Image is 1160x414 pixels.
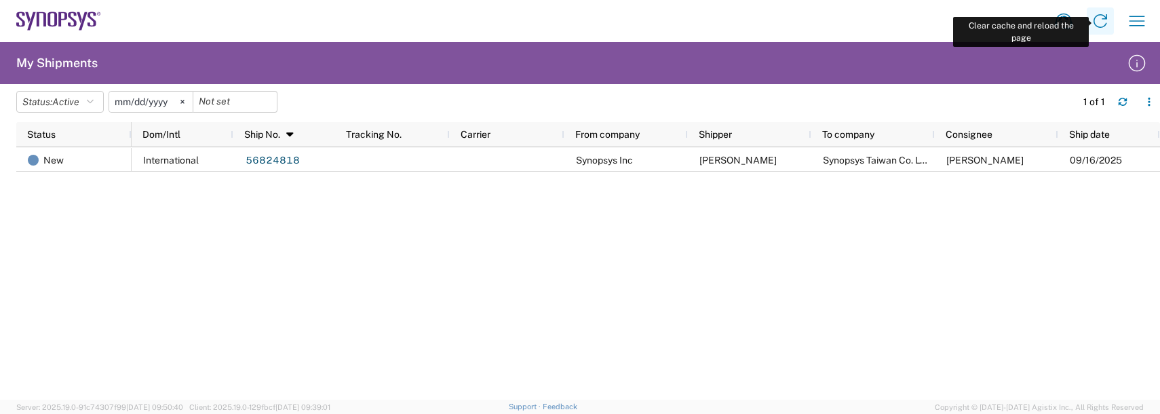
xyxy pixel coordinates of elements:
[346,129,402,140] span: Tracking No.
[126,403,183,411] span: [DATE] 09:50:40
[823,155,1030,166] span: Synopsys Taiwan Co. Ltd. Hsinchu Science Park Branch
[575,129,640,140] span: From company
[109,92,193,112] input: Not set
[244,129,280,140] span: Ship No.
[143,155,199,166] span: International
[43,148,64,172] span: New
[142,129,180,140] span: Dom/Intl
[16,403,183,411] span: Server: 2025.19.0-91c74307f99
[193,92,277,112] input: Not set
[699,155,777,166] span: Jessi Smith
[699,129,732,140] span: Shipper
[509,402,543,411] a: Support
[1069,129,1110,140] span: Ship date
[275,403,330,411] span: [DATE] 09:39:01
[245,150,301,172] a: 56824818
[935,401,1144,413] span: Copyright © [DATE]-[DATE] Agistix Inc., All Rights Reserved
[946,129,992,140] span: Consignee
[946,155,1024,166] span: Neo Chen
[27,129,56,140] span: Status
[1070,155,1122,166] span: 09/16/2025
[52,96,79,107] span: Active
[822,129,874,140] span: To company
[16,91,104,113] button: Status:Active
[189,403,330,411] span: Client: 2025.19.0-129fbcf
[1083,96,1107,108] div: 1 of 1
[461,129,490,140] span: Carrier
[16,55,98,71] h2: My Shipments
[576,155,633,166] span: Synopsys Inc
[543,402,577,411] a: Feedback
